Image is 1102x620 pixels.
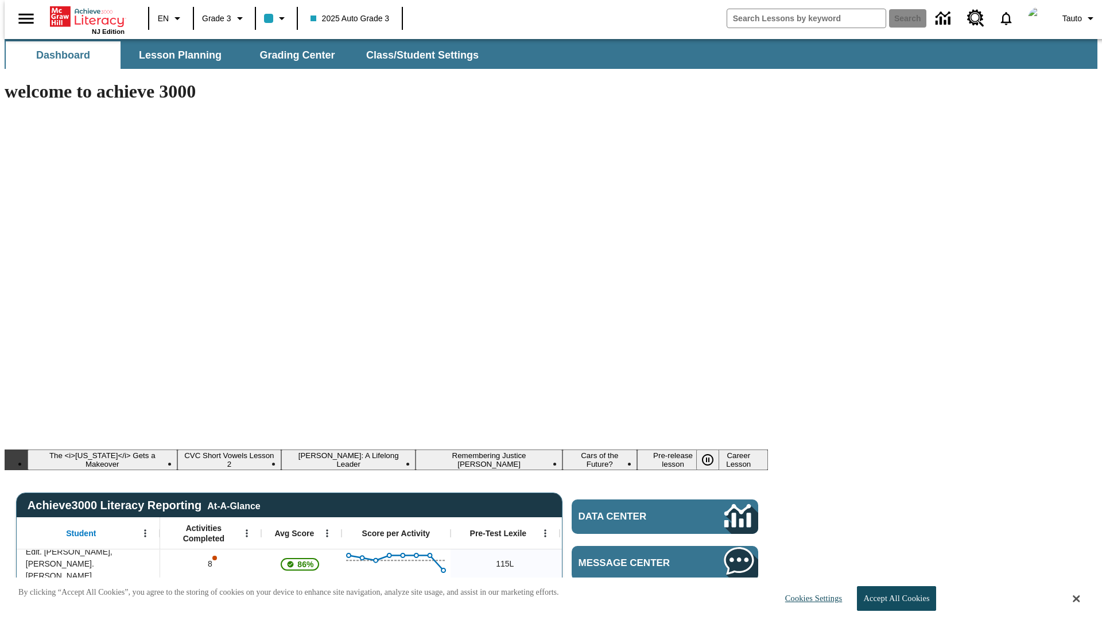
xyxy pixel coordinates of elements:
[137,525,154,542] button: Open Menu
[357,41,488,69] button: Class/Student Settings
[123,41,238,69] button: Lesson Planning
[207,558,215,570] p: 8
[537,525,554,542] button: Open Menu
[240,41,355,69] button: Grading Center
[5,81,768,102] h1: welcome to achieve 3000
[1062,13,1082,25] span: Tauto
[261,549,342,578] div: , 86%, This student's Average First Try Score 86% is above 75%, Edit. Alberto, Sauto. Alberto
[991,3,1021,33] a: Notifications
[366,49,479,62] span: Class/Student Settings
[92,28,125,35] span: NJ Edition
[139,49,222,62] span: Lesson Planning
[960,3,991,34] a: Resource Center, Will open in new tab
[293,554,318,575] span: 86%
[281,449,416,470] button: Slide 3 Dianne Feinstein: A Lifelong Leader
[259,49,335,62] span: Grading Center
[1058,8,1102,29] button: Profile/Settings
[5,41,489,69] div: SubNavbar
[572,499,758,534] a: Data Center
[696,449,731,470] div: Pause
[9,2,43,36] button: Open side menu
[166,523,242,544] span: Activities Completed
[496,558,514,570] span: 115 Lexile, Edit. Alberto, Sauto. Alberto
[562,449,637,470] button: Slide 5 Cars of the Future?
[1021,3,1058,33] button: Select a new avatar
[579,511,686,522] span: Data Center
[66,528,96,538] span: Student
[1028,7,1051,30] img: avatar image
[18,587,559,598] p: By clicking “Accept All Cookies”, you agree to the storing of cookies on your device to enhance s...
[28,449,177,470] button: Slide 1 The <i>Missouri</i> Gets a Makeover
[177,449,282,470] button: Slide 2 CVC Short Vowels Lesson 2
[207,499,260,511] div: At-A-Glance
[637,449,709,470] button: Slide 6 Pre-release lesson
[1073,594,1080,604] button: Close
[28,499,261,512] span: Achieve3000 Literacy Reporting
[857,586,936,611] button: Accept All Cookies
[197,8,251,29] button: Grade: Grade 3, Select a grade
[319,525,336,542] button: Open Menu
[5,39,1097,69] div: SubNavbar
[727,9,886,28] input: search field
[50,4,125,35] div: Home
[153,8,189,29] button: Language: EN, Select a language
[709,449,768,470] button: Slide 7 Career Lesson
[929,3,960,34] a: Data Center
[775,587,847,610] button: Cookies Settings
[416,449,562,470] button: Slide 4 Remembering Justice O'Connor
[572,546,758,580] a: Message Center
[158,13,169,25] span: EN
[274,528,314,538] span: Avg Score
[696,449,719,470] button: Pause
[6,41,121,69] button: Dashboard
[259,8,293,29] button: Class color is light blue. Change class color
[202,13,231,25] span: Grade 3
[36,49,90,62] span: Dashboard
[238,525,255,542] button: Open Menu
[26,546,154,582] span: Edit. [PERSON_NAME], [PERSON_NAME]. [PERSON_NAME]
[311,13,390,25] span: 2025 Auto Grade 3
[579,557,690,569] span: Message Center
[362,528,430,538] span: Score per Activity
[160,549,261,578] div: 8, One or more Activity scores may be invalid., Edit. Alberto, Sauto. Alberto
[50,5,125,28] a: Home
[470,528,527,538] span: Pre-Test Lexile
